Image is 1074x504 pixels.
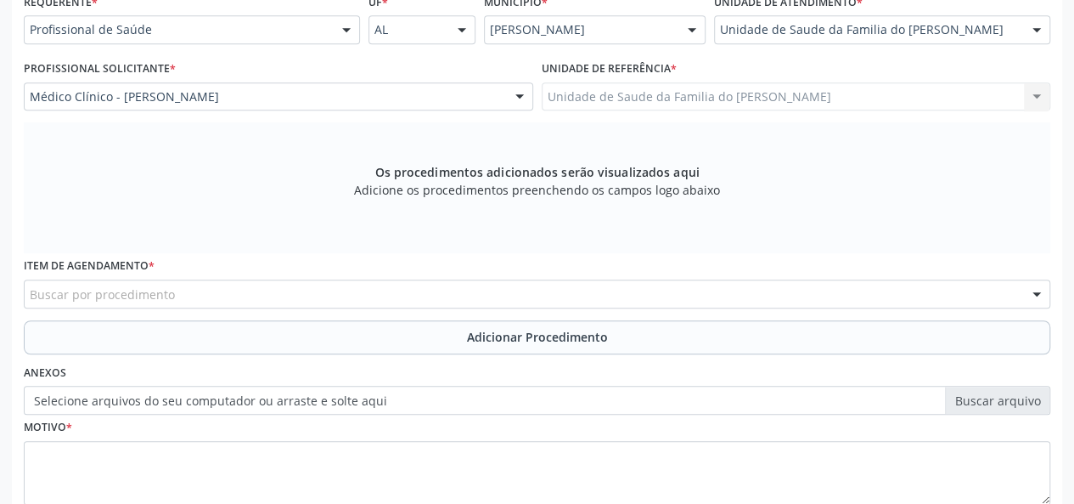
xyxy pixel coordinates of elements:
[24,56,176,82] label: Profissional Solicitante
[354,181,720,199] span: Adicione os procedimentos preenchendo os campos logo abaixo
[24,320,1050,354] button: Adicionar Procedimento
[30,21,325,38] span: Profissional de Saúde
[30,88,498,105] span: Médico Clínico - [PERSON_NAME]
[30,286,175,303] span: Buscar por procedimento
[374,163,699,181] span: Os procedimentos adicionados serão visualizados aqui
[24,253,155,280] label: Item de agendamento
[720,21,1015,38] span: Unidade de Saude da Familia do [PERSON_NAME]
[24,360,66,387] label: Anexos
[490,21,671,38] span: [PERSON_NAME]
[24,415,72,441] label: Motivo
[542,56,677,82] label: Unidade de referência
[467,328,608,346] span: Adicionar Procedimento
[374,21,440,38] span: AL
